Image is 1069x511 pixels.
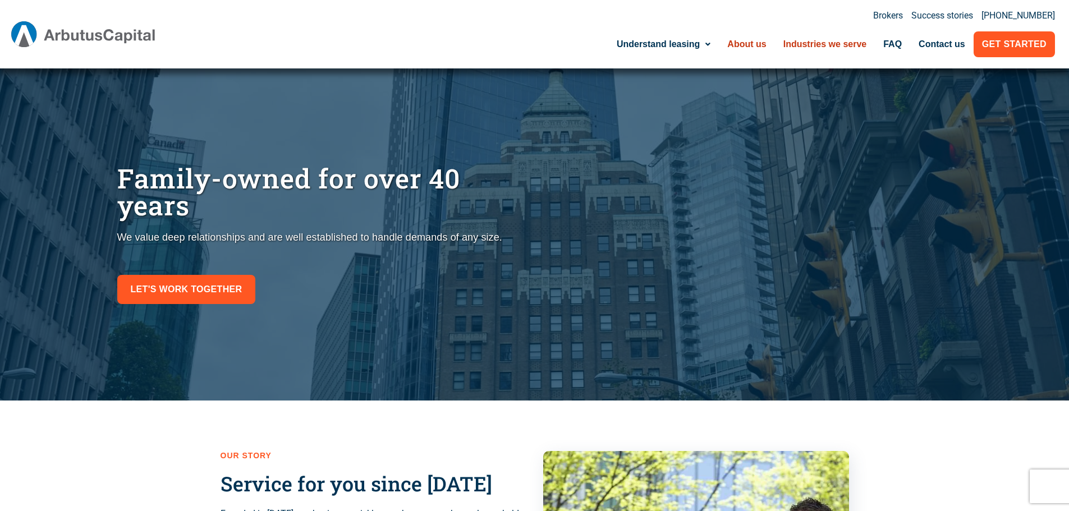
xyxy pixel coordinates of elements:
span: Let's work together [131,282,242,297]
a: Industries we serve [775,31,875,57]
a: Let's work together [117,275,256,304]
a: FAQ [875,31,910,57]
a: Contact us [910,31,974,57]
h1: Family-owned for over 40 years [117,165,529,219]
a: Get Started [974,31,1055,57]
a: About us [719,31,774,57]
a: Success stories [911,11,973,20]
a: Brokers [873,11,903,20]
h2: Our Story [221,451,526,461]
h3: Service for you since [DATE] [221,472,526,496]
a: Understand leasing [608,31,719,57]
a: [PHONE_NUMBER] [981,11,1055,20]
p: We value deep relationships and are well established to handle demands of any size. [117,230,529,245]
